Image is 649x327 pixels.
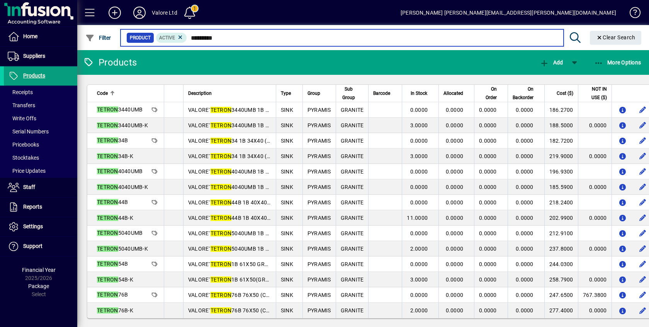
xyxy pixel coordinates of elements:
span: 5040UMB-K [97,246,148,252]
td: 237.8000 [544,241,578,256]
span: Products [23,72,45,79]
mat-chip: Activation Status: Active [156,33,187,43]
span: Stocktakes [8,155,39,161]
span: 0.0000 [446,230,464,236]
span: GRANITE [341,169,364,175]
span: 0.0000 [446,199,464,206]
span: 0.0000 [516,138,533,144]
span: 0.0000 [516,261,533,267]
span: 0.0000 [479,138,497,144]
span: 0.0000 [516,307,533,314]
span: Clear Search [596,34,635,40]
span: Product [130,34,151,42]
em: TETRON [97,106,118,113]
span: SINK [281,215,293,221]
em: TETRON [97,137,118,143]
span: VALORE` 5040UMB 1B 50X40 (BLACK) =0.09M3 [188,230,328,236]
span: 0.0000 [479,292,497,298]
span: In Stock [411,89,428,98]
span: SINK [281,122,293,128]
span: 54B-K [97,276,133,283]
em: TETRON [97,276,118,283]
span: VALORE` 44B 1B 40X40 (BLACK) =0.12M3 [188,215,313,221]
span: 0.0000 [516,153,533,159]
a: Transfers [4,99,77,112]
a: Receipts [4,86,77,99]
em: TETRON [97,122,118,128]
span: PYRAMIS [308,199,331,206]
span: Staff [23,184,35,190]
span: PYRAMIS [308,169,331,175]
span: SINK [281,276,293,283]
span: SINK [281,199,293,206]
span: 5040UMB [97,230,143,236]
span: 3.0000 [410,153,428,159]
span: 0.0000 [479,307,497,314]
span: VALORE` 44B 1B 40X40 (BLACK) =0.12M3 [188,199,313,206]
span: 76B-K [97,307,133,314]
span: VALORE` 1B 61X50(GRAPHITE BLACK [188,276,303,283]
span: 54B [97,261,128,267]
span: VALORE` 5040UMB 1B 50X40 (BLACK) =0.09M3 [188,246,328,252]
div: Valore Ltd [152,7,177,19]
span: VALORE` 34 1B 34X40 (BLACK) =0.09M3 [188,138,310,144]
span: SINK [281,246,293,252]
span: 0.0000 [516,215,533,221]
span: 0.0000 [516,107,533,113]
span: SINK [281,107,293,113]
td: 0.0000 [578,272,612,287]
em: TETRON [97,168,118,174]
button: Edit [637,150,649,162]
td: 202.9900 [544,210,578,226]
span: More Options [594,59,641,66]
em: TETRON [97,184,118,190]
em: TETRON [97,307,118,314]
span: GRANITE [341,199,364,206]
span: 0.0000 [446,169,464,175]
span: Sub Group [341,85,357,102]
span: 0.0000 [446,261,464,267]
span: VALORE` 76B 76X50 (CARBON BLACK) =0.152M3 [188,292,332,298]
em: TETRON [211,107,232,113]
span: VALORE` 3440UMB 1B 40X40 (BLACK) =0.09M3 [188,107,328,113]
span: VALORE` 4040UMB 1B 40X40 (BLACK) =0.09M3 [188,184,328,190]
em: TETRON [211,138,232,144]
a: Serial Numbers [4,125,77,138]
a: Knowledge Base [624,2,639,27]
span: Filter [85,35,111,41]
span: Home [23,33,37,39]
span: 3.0000 [410,122,428,128]
span: PYRAMIS [308,138,331,144]
div: Group [308,89,331,98]
button: Edit [637,289,649,301]
span: 0.0000 [410,261,428,267]
em: TETRON [97,292,118,298]
div: Barcode [373,89,397,98]
span: Allocated [443,89,463,98]
a: Reports [4,197,77,217]
button: Edit [637,258,649,270]
button: Edit [637,119,649,131]
td: 0.0000 [578,118,612,133]
td: 212.9100 [544,226,578,241]
span: 76B [97,292,128,298]
span: 0.0000 [410,199,428,206]
span: Description [188,89,212,98]
span: 44B [97,199,128,205]
span: Type [281,89,291,98]
div: Code [97,89,159,98]
span: PYRAMIS [308,276,331,283]
span: Group [308,89,320,98]
span: 0.0000 [516,246,533,252]
span: 0.0000 [479,276,497,283]
span: VALORE` 1B 61X50 GRAPHITE BLACK =0.12M3 [188,261,326,267]
span: 11.0000 [407,215,428,221]
span: Pricebooks [8,142,39,148]
span: 0.0000 [446,138,464,144]
td: 767.3800 [578,287,612,303]
span: VALORE` 76B 76X50 (CARBON BLACK) [188,307,305,314]
div: On Order [479,85,504,102]
span: 0.0000 [410,107,428,113]
span: Code [97,89,108,98]
span: Suppliers [23,53,45,59]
